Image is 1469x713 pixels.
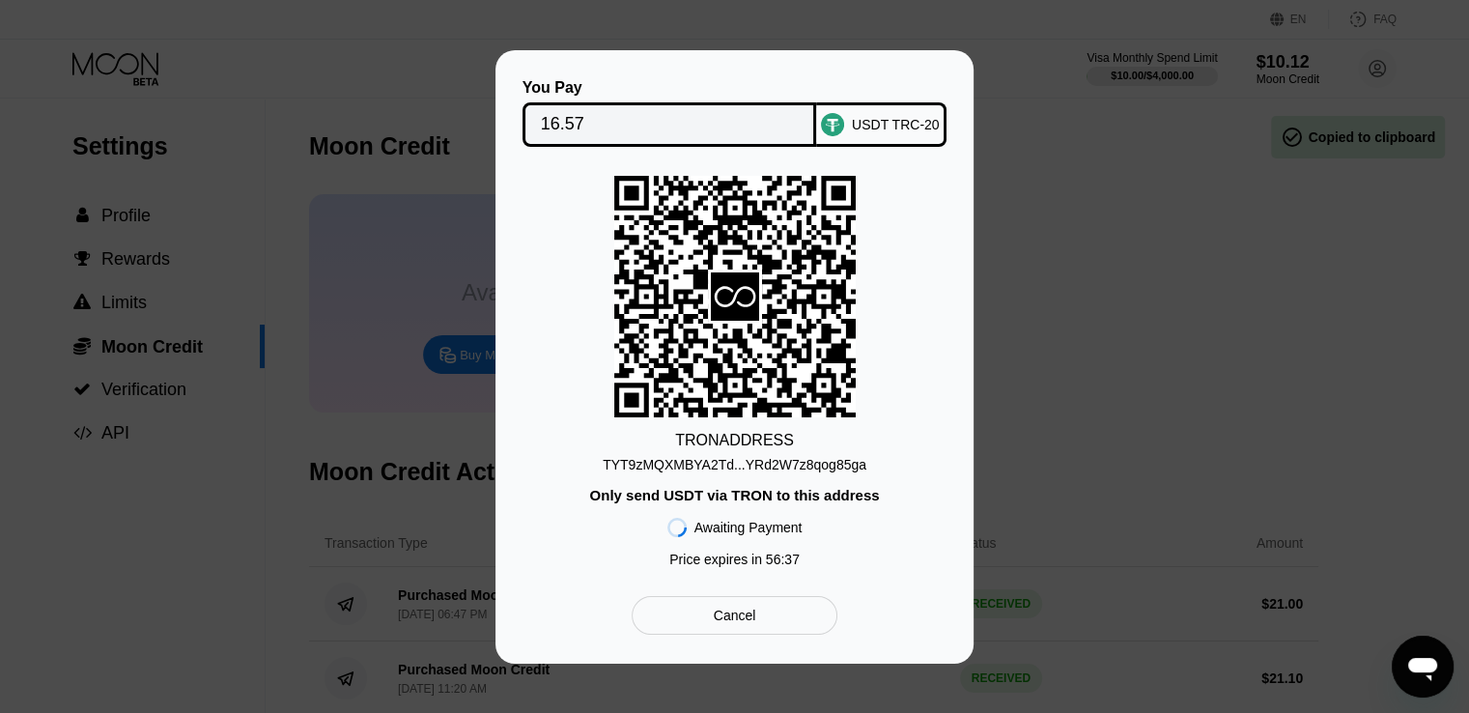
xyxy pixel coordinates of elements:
div: USDT TRC-20 [852,117,940,132]
span: 56 : 37 [766,552,800,567]
div: Price expires in [669,552,800,567]
div: Only send USDT via TRON to this address [589,487,879,503]
div: Cancel [714,607,756,624]
div: You PayUSDT TRC-20 [524,79,945,147]
div: Cancel [632,596,837,635]
iframe: Button to launch messaging window [1392,636,1454,698]
div: Awaiting Payment [694,520,803,535]
div: TYT9zMQXMBYA2Td...YRd2W7z8qog85ga [603,457,866,472]
div: You Pay [523,79,817,97]
div: TYT9zMQXMBYA2Td...YRd2W7z8qog85ga [603,449,866,472]
div: TRON ADDRESS [675,432,794,449]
